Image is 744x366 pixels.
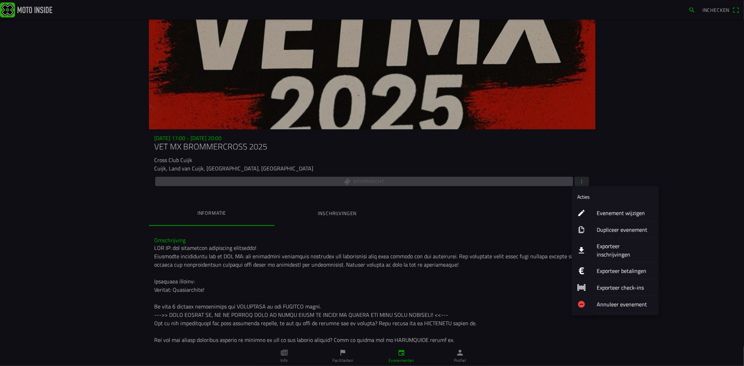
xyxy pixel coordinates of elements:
[577,209,586,217] ion-icon: create
[577,246,586,254] ion-icon: download
[577,193,590,200] ion-label: Acties
[577,283,586,292] ion-icon: barcode
[577,300,586,308] ion-icon: remove circle
[597,242,653,259] ion-label: Exporteer inschrijvingen
[577,226,586,234] ion-icon: copy
[577,267,586,275] ion-icon: logo euro
[597,209,653,217] ion-label: Evenement wijzigen
[597,300,653,308] ion-label: Annuleer evenement
[597,226,653,234] ion-label: Dupliceer evenement
[597,267,653,275] ion-label: Exporteer betalingen
[597,283,653,292] ion-label: Exporteer check-ins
